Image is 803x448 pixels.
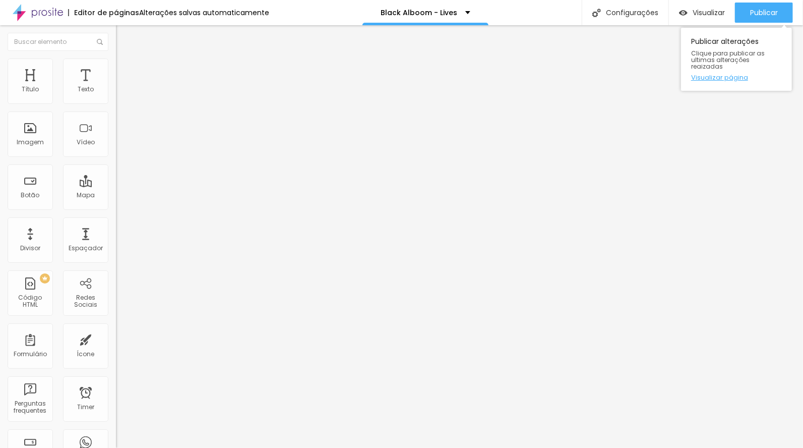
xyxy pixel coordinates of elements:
div: Imagem [17,139,44,146]
span: Publicar [750,9,778,17]
div: Divisor [20,245,40,252]
div: Redes Sociais [66,294,105,309]
button: Publicar [735,3,793,23]
img: view-1.svg [679,9,688,17]
div: Texto [78,86,94,93]
div: Mapa [77,192,95,199]
div: Publicar alterações [681,28,792,91]
div: Timer [77,404,94,411]
div: Editor de páginas [68,9,139,16]
img: Icone [592,9,601,17]
input: Buscar elemento [8,33,108,51]
div: Título [22,86,39,93]
div: Perguntas frequentes [10,400,50,415]
span: Clique para publicar as ultimas alterações reaizadas [691,50,782,70]
span: Visualizar [693,9,725,17]
div: Espaçador [69,245,103,252]
div: Botão [21,192,40,199]
img: Icone [97,39,103,45]
div: Vídeo [77,139,95,146]
p: Black Alboom - Lives [381,9,458,16]
div: Código HTML [10,294,50,309]
button: Visualizar [669,3,735,23]
div: Ícone [77,351,95,358]
div: Formulário [14,351,47,358]
iframe: Editor [116,25,803,448]
a: Visualizar página [691,74,782,81]
div: Alterações salvas automaticamente [139,9,269,16]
